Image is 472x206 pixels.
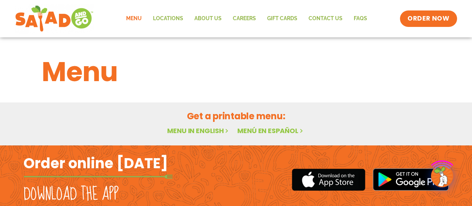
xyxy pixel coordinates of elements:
a: Menu [121,10,147,27]
span: ORDER NOW [407,14,449,23]
a: Menu in English [167,126,230,135]
a: Menú en español [237,126,304,135]
h1: Menu [42,52,431,92]
a: ORDER NOW [400,10,457,27]
img: fork [24,175,173,179]
a: About Us [189,10,227,27]
h2: Get a printable menu: [42,110,431,123]
h2: Download the app [24,184,119,205]
nav: Menu [121,10,373,27]
a: FAQs [348,10,373,27]
h2: Order online [DATE] [24,154,168,172]
a: Contact Us [303,10,348,27]
img: google_play [373,168,449,191]
img: appstore [292,167,365,192]
a: GIFT CARDS [262,10,303,27]
img: new-SAG-logo-768×292 [15,4,94,34]
a: Locations [147,10,189,27]
a: Careers [227,10,262,27]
